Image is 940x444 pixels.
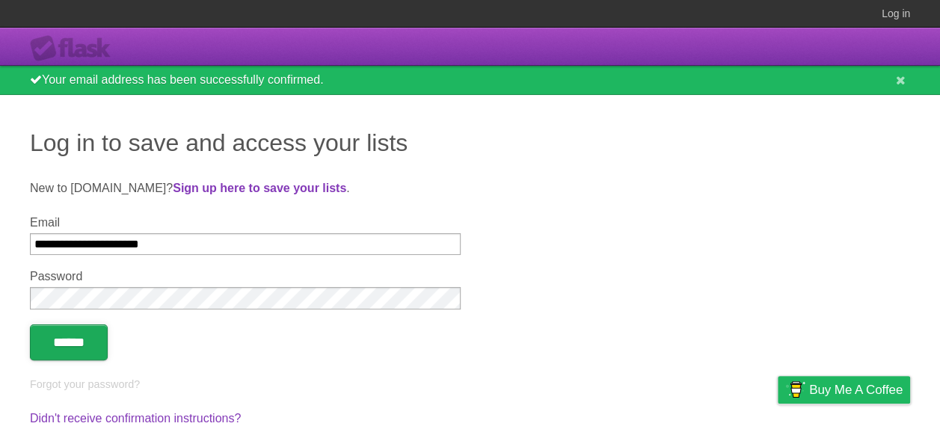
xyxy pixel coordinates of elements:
p: New to [DOMAIN_NAME]? . [30,179,910,197]
span: Buy me a coffee [809,377,903,403]
a: Buy me a coffee [778,376,910,404]
a: Sign up here to save your lists [173,182,346,194]
a: Forgot your password? [30,378,140,390]
img: Buy me a coffee [785,377,805,402]
label: Password [30,270,461,283]
div: Flask [30,35,120,62]
label: Email [30,216,461,229]
h1: Log in to save and access your lists [30,125,910,161]
a: Didn't receive confirmation instructions? [30,412,241,425]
